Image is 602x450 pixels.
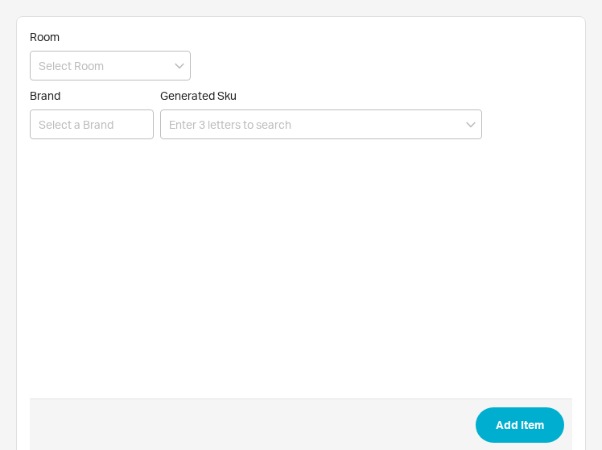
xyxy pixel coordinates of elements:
input: Enter 3 letters to search [160,109,482,139]
svg: open menu [175,63,184,69]
button: Add Item [476,407,564,443]
input: Select Room [30,51,191,81]
span: Generated Sku [160,89,237,102]
svg: open menu [466,122,476,128]
span: Brand [30,89,60,102]
input: Select a Brand [30,109,154,139]
span: Room [30,30,60,43]
span: Add Item [496,415,544,435]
